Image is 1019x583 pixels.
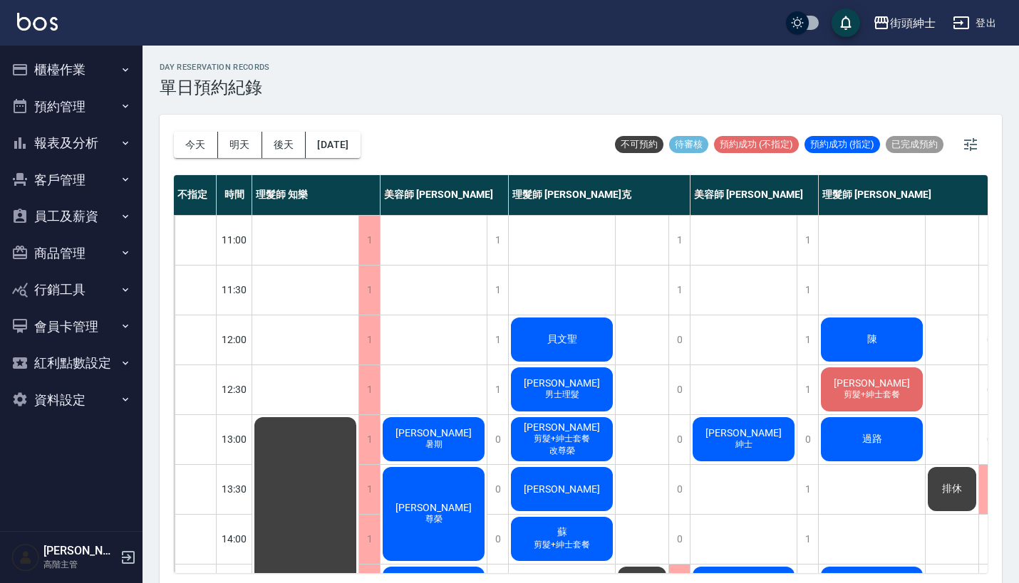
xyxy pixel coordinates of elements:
[831,377,913,389] span: [PERSON_NAME]
[867,9,941,38] button: 街頭紳士
[797,365,818,414] div: 1
[423,513,445,525] span: 尊榮
[160,78,270,98] h3: 單日預約紀錄
[797,465,818,514] div: 1
[668,415,690,464] div: 0
[703,427,785,438] span: [PERSON_NAME]
[521,377,603,389] span: [PERSON_NAME]
[11,543,40,572] img: Person
[542,389,582,401] span: 男士理髮
[797,415,818,464] div: 0
[531,539,593,551] span: 剪髮+紳士套餐
[6,345,137,382] button: 紅利點數設定
[890,14,936,32] div: 街頭紳士
[358,266,380,315] div: 1
[393,502,475,513] span: [PERSON_NAME]
[217,175,252,215] div: 時間
[668,515,690,564] div: 0
[252,175,381,215] div: 理髮師 知樂
[797,315,818,364] div: 1
[733,438,755,451] span: 紳士
[306,132,360,158] button: [DATE]
[886,138,943,151] span: 已完成預約
[487,415,508,464] div: 0
[509,175,690,215] div: 理髮師 [PERSON_NAME]克
[43,544,116,558] h5: [PERSON_NAME]
[381,175,509,215] div: 美容師 [PERSON_NAME]
[797,216,818,265] div: 1
[554,526,570,539] span: 蘇
[832,9,860,37] button: save
[358,515,380,564] div: 1
[487,365,508,414] div: 1
[531,433,593,445] span: 剪髮+紳士套餐
[487,515,508,564] div: 0
[43,558,116,571] p: 高階主管
[668,365,690,414] div: 0
[487,465,508,514] div: 0
[6,235,137,272] button: 商品管理
[217,514,252,564] div: 14:00
[6,162,137,199] button: 客戶管理
[217,414,252,464] div: 13:00
[393,427,475,438] span: [PERSON_NAME]
[218,132,262,158] button: 明天
[358,415,380,464] div: 1
[217,315,252,364] div: 12:00
[547,445,578,457] span: 改尊榮
[160,63,270,72] h2: day Reservation records
[819,175,1000,215] div: 理髮師 [PERSON_NAME]
[669,138,708,151] span: 待審核
[6,88,137,125] button: 預約管理
[544,333,580,346] span: 貝文聖
[217,464,252,514] div: 13:30
[487,216,508,265] div: 1
[947,10,1002,36] button: 登出
[358,216,380,265] div: 1
[423,438,445,451] span: 暑期
[487,315,508,364] div: 1
[841,389,903,401] span: 剪髮+紳士套餐
[17,13,58,31] img: Logo
[939,483,965,495] span: 排休
[668,315,690,364] div: 0
[358,365,380,414] div: 1
[6,125,137,162] button: 報表及分析
[6,271,137,308] button: 行銷工具
[358,315,380,364] div: 1
[859,433,885,446] span: 過路
[262,132,306,158] button: 後天
[805,138,880,151] span: 預約成功 (指定)
[797,515,818,564] div: 1
[615,138,663,151] span: 不可預約
[714,138,799,151] span: 預約成功 (不指定)
[217,215,252,265] div: 11:00
[6,51,137,88] button: 櫃檯作業
[217,265,252,315] div: 11:30
[174,175,217,215] div: 不指定
[487,266,508,315] div: 1
[797,266,818,315] div: 1
[864,333,880,346] span: 陳
[6,308,137,345] button: 會員卡管理
[174,132,218,158] button: 今天
[668,216,690,265] div: 1
[6,382,137,419] button: 資料設定
[6,198,137,235] button: 員工及薪資
[668,266,690,315] div: 1
[521,483,603,495] span: [PERSON_NAME]
[217,364,252,414] div: 12:30
[668,465,690,514] div: 0
[521,421,603,433] span: [PERSON_NAME]
[358,465,380,514] div: 1
[690,175,819,215] div: 美容師 [PERSON_NAME]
